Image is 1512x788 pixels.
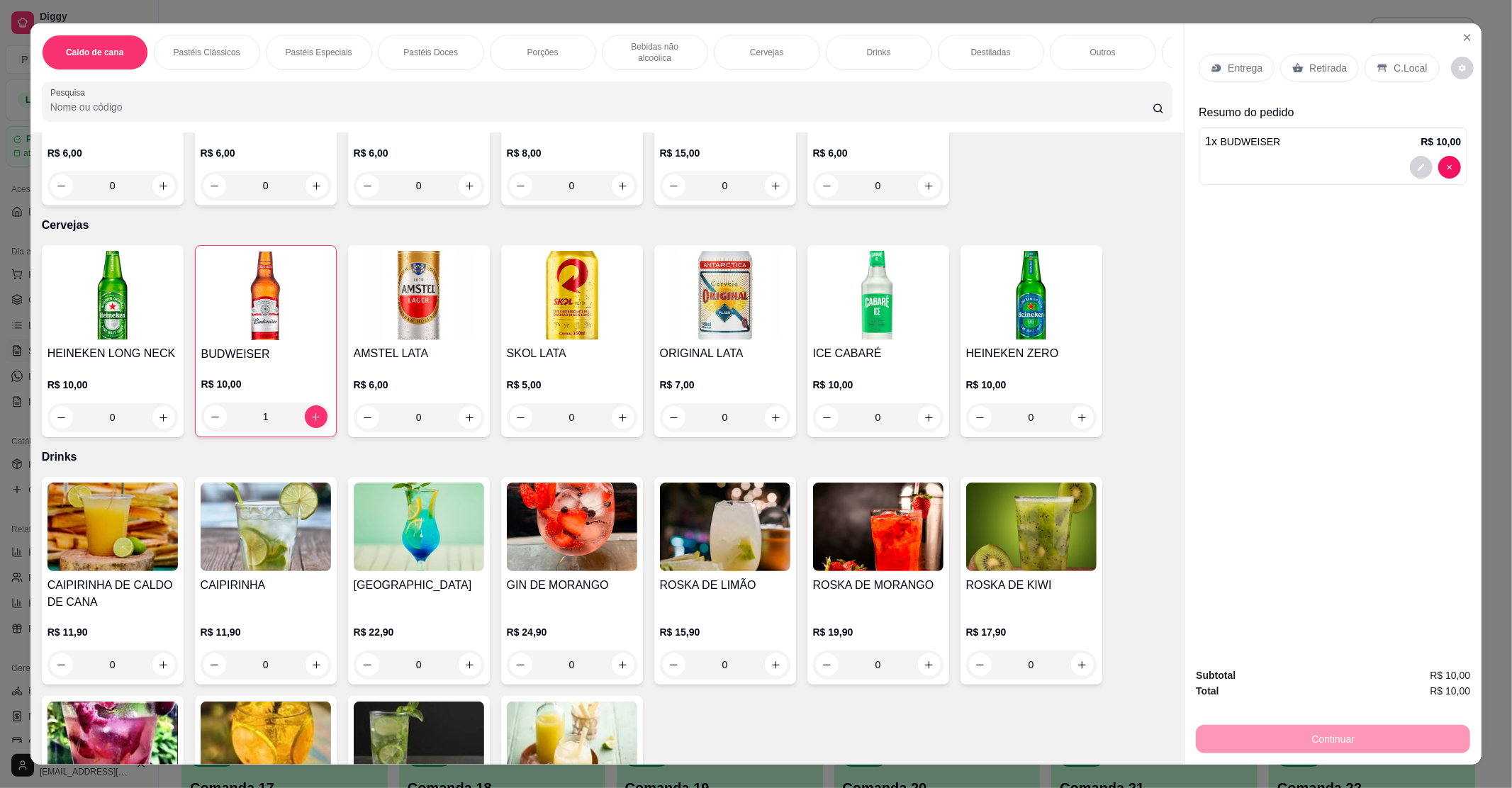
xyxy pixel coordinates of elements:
button: increase-product-quantity [765,653,788,676]
p: R$ 6,00 [47,146,178,160]
button: increase-product-quantity [306,653,328,676]
button: decrease-product-quantity [816,653,839,676]
strong: Subtotal [1196,670,1236,681]
button: decrease-product-quantity [50,653,73,676]
button: decrease-product-quantity [1451,57,1474,79]
h4: SKOL LATA [507,345,637,362]
p: R$ 6,00 [201,146,331,160]
p: Drinks [42,449,1173,466]
p: R$ 15,00 [660,146,790,160]
h4: ROSKA DE MORANGO [813,577,943,594]
button: increase-product-quantity [918,406,941,429]
input: Pesquisa [50,100,1153,114]
p: Drinks [867,47,891,58]
button: decrease-product-quantity [204,405,227,428]
button: increase-product-quantity [612,653,634,676]
h4: ROSKA DE LIMÃO [660,577,790,594]
p: R$ 10,00 [966,378,1097,392]
img: product-image [660,483,790,571]
h4: CAIPIRINHA DE CALDO DE CANA [47,577,178,611]
p: R$ 19,90 [813,625,943,639]
img: product-image [966,483,1097,571]
p: R$ 11,90 [201,625,331,639]
h4: HEINEKEN LONG NECK [47,345,178,362]
button: decrease-product-quantity [510,174,532,197]
h4: ROSKA DE KIWI [966,577,1097,594]
button: increase-product-quantity [459,653,481,676]
img: product-image [201,483,331,571]
h4: GIN DE MORANGO [507,577,637,594]
button: decrease-product-quantity [969,406,992,429]
button: decrease-product-quantity [1410,156,1433,179]
button: decrease-product-quantity [357,406,379,429]
p: 1 x [1205,133,1280,150]
button: increase-product-quantity [918,653,941,676]
button: decrease-product-quantity [203,174,226,197]
button: increase-product-quantity [459,406,481,429]
span: R$ 10,00 [1430,668,1471,683]
button: decrease-product-quantity [663,653,685,676]
p: Porções [527,47,559,58]
img: product-image [660,251,790,339]
p: R$ 24,90 [507,625,637,639]
button: decrease-product-quantity [663,174,685,197]
p: R$ 6,00 [813,146,943,160]
img: product-image [47,251,178,339]
strong: Total [1196,685,1219,697]
button: increase-product-quantity [1071,653,1094,676]
button: decrease-product-quantity [1438,156,1461,179]
button: decrease-product-quantity [510,653,532,676]
p: R$ 5,00 [507,378,637,392]
img: product-image [47,483,178,571]
p: R$ 10,00 [813,378,943,392]
h4: ORIGINAL LATA [660,345,790,362]
img: product-image [354,483,484,571]
img: product-image [507,251,637,339]
h4: [GEOGRAPHIC_DATA] [354,577,484,594]
p: Resumo do pedido [1199,104,1467,121]
button: decrease-product-quantity [50,174,73,197]
span: BUDWEISER [1221,136,1281,147]
h4: BUDWEISER [201,346,330,363]
span: R$ 10,00 [1430,683,1471,699]
button: decrease-product-quantity [663,406,685,429]
p: R$ 22,90 [354,625,484,639]
button: increase-product-quantity [459,174,481,197]
button: increase-product-quantity [612,406,634,429]
button: increase-product-quantity [1071,406,1094,429]
img: product-image [813,483,943,571]
p: Pastéis Clássicos [174,47,240,58]
img: product-image [201,252,330,340]
p: Outros [1090,47,1116,58]
p: R$ 6,00 [354,146,484,160]
p: Retirada [1309,61,1347,75]
h4: CAIPIRINHA [201,577,331,594]
p: R$ 6,00 [354,378,484,392]
p: R$ 11,90 [47,625,178,639]
p: R$ 10,00 [47,378,178,392]
img: product-image [813,251,943,339]
h4: ICE CABARÉ [813,345,943,362]
button: decrease-product-quantity [816,174,839,197]
button: decrease-product-quantity [357,653,379,676]
button: Close [1456,26,1479,49]
img: product-image [966,251,1097,339]
button: decrease-product-quantity [969,653,992,676]
p: R$ 8,00 [507,146,637,160]
p: R$ 10,00 [201,377,330,391]
p: Entrega [1228,61,1262,75]
p: Cervejas [42,217,1173,234]
p: Bebidas não alcoólica [614,41,696,64]
button: increase-product-quantity [152,406,175,429]
p: C.Local [1394,61,1427,75]
h4: AMSTEL LATA [354,345,484,362]
button: decrease-product-quantity [50,406,73,429]
button: increase-product-quantity [152,174,175,197]
h4: HEINEKEN ZERO [966,345,1097,362]
p: Pastéis Doces [403,47,458,58]
p: R$ 17,90 [966,625,1097,639]
button: increase-product-quantity [765,406,788,429]
button: increase-product-quantity [306,174,328,197]
button: decrease-product-quantity [816,406,839,429]
p: Caldo de cana [66,47,123,58]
